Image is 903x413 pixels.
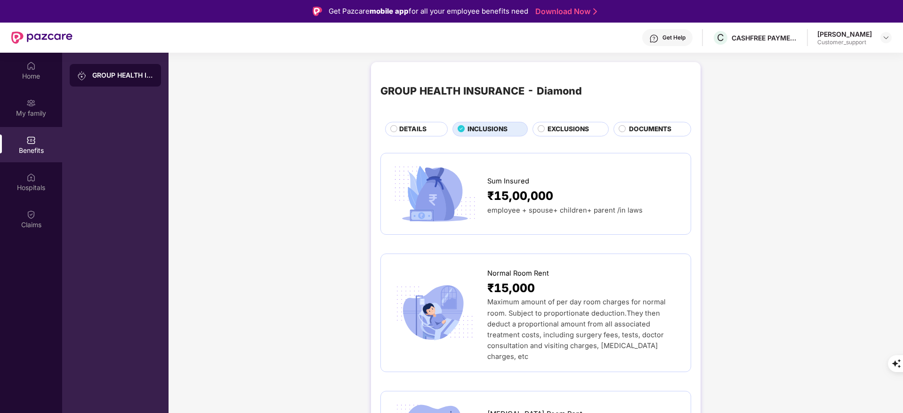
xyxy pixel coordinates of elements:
[487,279,535,297] span: ₹15,000
[468,124,508,135] span: INCLUSIONS
[487,176,529,187] span: Sum Insured
[487,268,549,279] span: Normal Room Rent
[390,163,479,225] img: icon
[11,32,73,44] img: New Pazcare Logo
[548,124,589,135] span: EXCLUSIONS
[817,30,872,39] div: [PERSON_NAME]
[26,135,36,145] img: svg+xml;base64,PHN2ZyBpZD0iQmVuZWZpdHMiIHhtbG5zPSJodHRwOi8vd3d3LnczLm9yZy8yMDAwL3N2ZyIgd2lkdGg9Ij...
[593,7,597,16] img: Stroke
[329,6,528,17] div: Get Pazcare for all your employee benefits need
[313,7,322,16] img: Logo
[717,32,724,43] span: C
[390,282,479,344] img: icon
[77,71,87,80] img: svg+xml;base64,PHN2ZyB3aWR0aD0iMjAiIGhlaWdodD0iMjAiIHZpZXdCb3g9IjAgMCAyMCAyMCIgZmlsbD0ibm9uZSIgeG...
[535,7,594,16] a: Download Now
[487,206,643,214] span: employee + spouse+ children+ parent /in laws
[370,7,409,16] strong: mobile app
[399,124,427,135] span: DETAILS
[662,34,685,41] div: Get Help
[487,298,666,360] span: Maximum amount of per day room charges for normal room. Subject to proportionate deduction.They t...
[26,173,36,182] img: svg+xml;base64,PHN2ZyBpZD0iSG9zcGl0YWxzIiB4bWxucz0iaHR0cDovL3d3dy53My5vcmcvMjAwMC9zdmciIHdpZHRoPS...
[26,61,36,71] img: svg+xml;base64,PHN2ZyBpZD0iSG9tZSIgeG1sbnM9Imh0dHA6Ly93d3cudzMub3JnLzIwMDAvc3ZnIiB3aWR0aD0iMjAiIG...
[26,210,36,219] img: svg+xml;base64,PHN2ZyBpZD0iQ2xhaW0iIHhtbG5zPSJodHRwOi8vd3d3LnczLm9yZy8yMDAwL3N2ZyIgd2lkdGg9IjIwIi...
[26,98,36,108] img: svg+xml;base64,PHN2ZyB3aWR0aD0iMjAiIGhlaWdodD0iMjAiIHZpZXdCb3g9IjAgMCAyMCAyMCIgZmlsbD0ibm9uZSIgeG...
[817,39,872,46] div: Customer_support
[380,83,582,99] div: GROUP HEALTH INSURANCE - Diamond
[882,34,890,41] img: svg+xml;base64,PHN2ZyBpZD0iRHJvcGRvd24tMzJ4MzIiIHhtbG5zPSJodHRwOi8vd3d3LnczLm9yZy8yMDAwL3N2ZyIgd2...
[732,33,798,42] div: CASHFREE PAYMENTS INDIA PVT. LTD.
[92,71,153,80] div: GROUP HEALTH INSURANCE - Diamond
[649,34,659,43] img: svg+xml;base64,PHN2ZyBpZD0iSGVscC0zMngzMiIgeG1sbnM9Imh0dHA6Ly93d3cudzMub3JnLzIwMDAvc3ZnIiB3aWR0aD...
[629,124,671,135] span: DOCUMENTS
[487,187,553,205] span: ₹15,00,000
